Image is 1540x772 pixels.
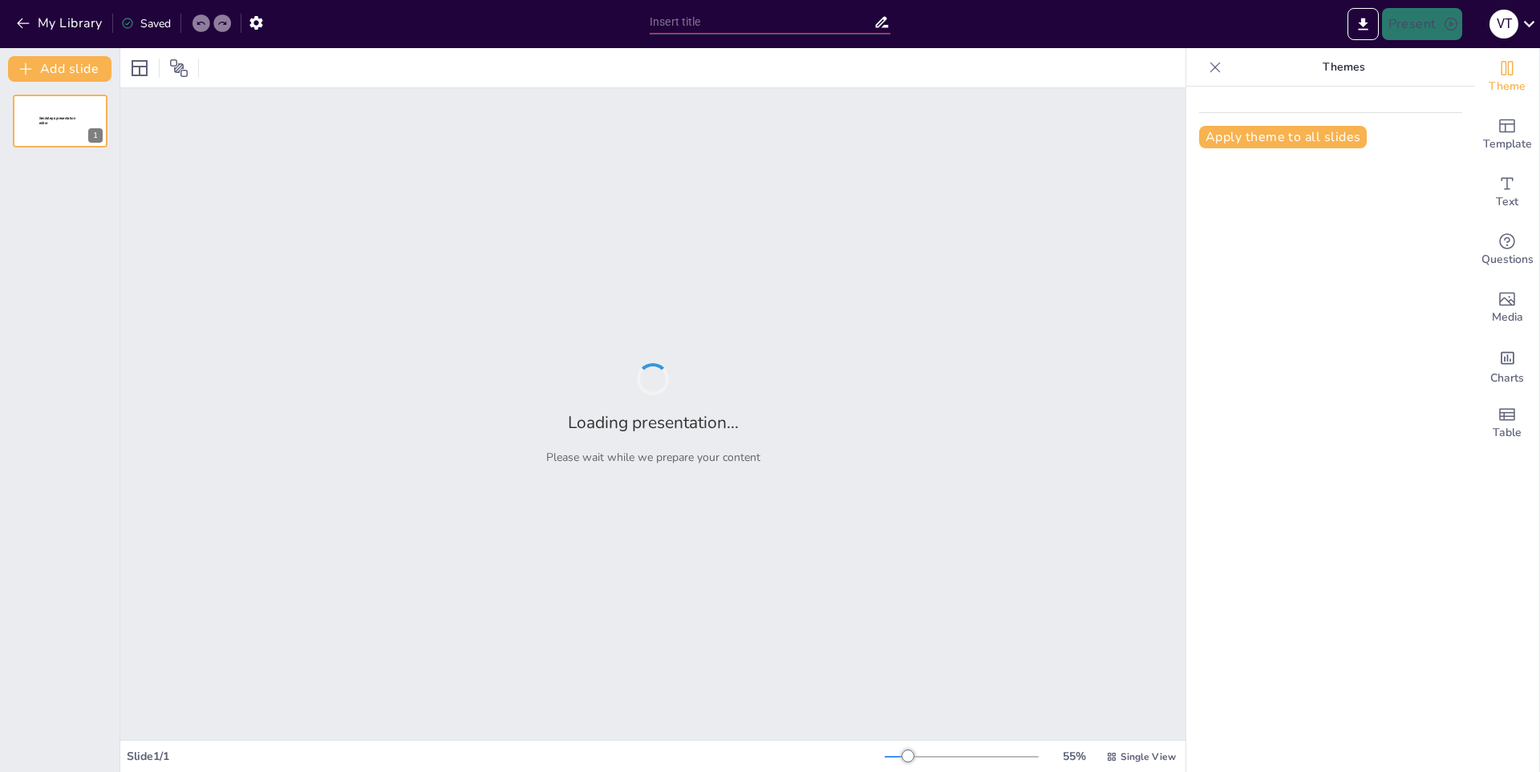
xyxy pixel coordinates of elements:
div: Add text boxes [1475,164,1539,221]
div: Get real-time input from your audience [1475,221,1539,279]
button: Present [1382,8,1462,40]
span: Sendsteps presentation editor [39,116,75,125]
div: 1 [88,128,103,143]
span: Text [1496,193,1518,211]
p: Please wait while we prepare your content [546,450,760,465]
button: V T [1489,8,1518,40]
span: Position [169,59,188,78]
span: Charts [1490,370,1524,387]
button: Add slide [8,56,111,82]
span: Questions [1481,251,1534,269]
span: Table [1493,424,1522,442]
div: Slide 1 / 1 [127,749,885,764]
div: 55 % [1055,749,1093,764]
div: Change the overall theme [1475,48,1539,106]
span: Theme [1489,78,1526,95]
div: 1 [13,95,107,148]
div: Add images, graphics, shapes or video [1475,279,1539,337]
input: Insert title [650,10,873,34]
h2: Loading presentation... [568,411,739,434]
div: Saved [121,16,171,31]
span: Media [1492,309,1523,326]
span: Template [1483,135,1532,153]
button: Export to PowerPoint [1347,8,1379,40]
div: Layout [127,55,152,81]
div: Add ready made slides [1475,106,1539,164]
button: Apply theme to all slides [1199,126,1367,148]
div: Add a table [1475,394,1539,452]
p: Themes [1228,48,1459,87]
div: V T [1489,10,1518,38]
button: My Library [12,10,109,36]
span: Single View [1121,750,1176,763]
div: Add charts and graphs [1475,337,1539,394]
